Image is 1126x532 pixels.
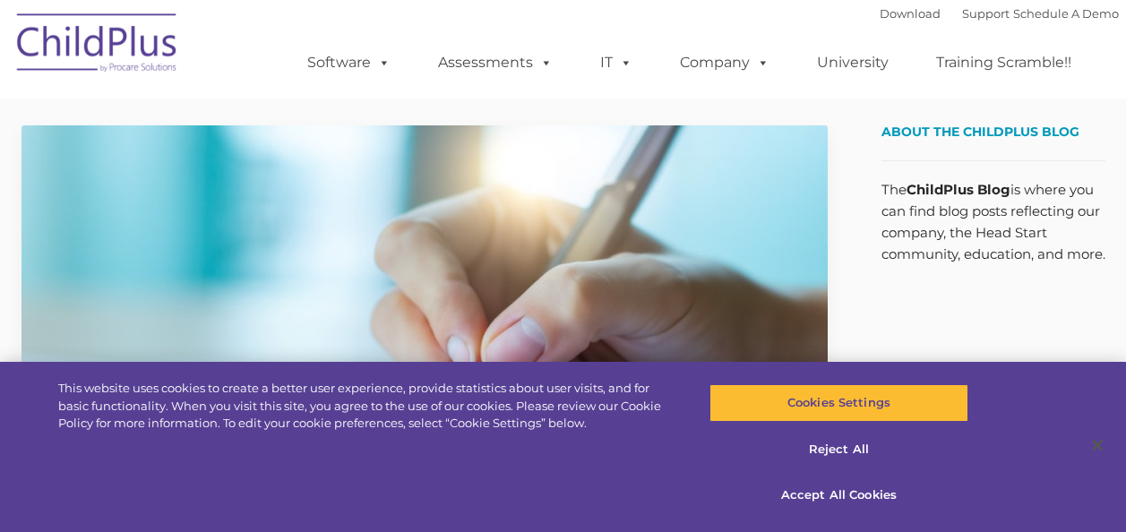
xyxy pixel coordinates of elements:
a: Schedule A Demo [1013,6,1119,21]
a: Support [962,6,1010,21]
span: About the ChildPlus Blog [881,124,1079,140]
button: Reject All [709,431,968,468]
a: Assessments [420,45,571,81]
p: The is where you can find blog posts reflecting our company, the Head Start community, education,... [881,179,1105,265]
font: | [880,6,1119,21]
a: Company [662,45,787,81]
button: Accept All Cookies [709,476,968,514]
a: Software [289,45,408,81]
a: University [799,45,907,81]
a: IT [582,45,650,81]
strong: ChildPlus Blog [907,181,1010,198]
button: Close [1078,425,1117,465]
button: Cookies Settings [709,384,968,422]
img: ChildPlus by Procare Solutions [8,1,187,90]
a: Download [880,6,941,21]
a: Training Scramble!! [918,45,1089,81]
div: This website uses cookies to create a better user experience, provide statistics about user visit... [58,380,675,433]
